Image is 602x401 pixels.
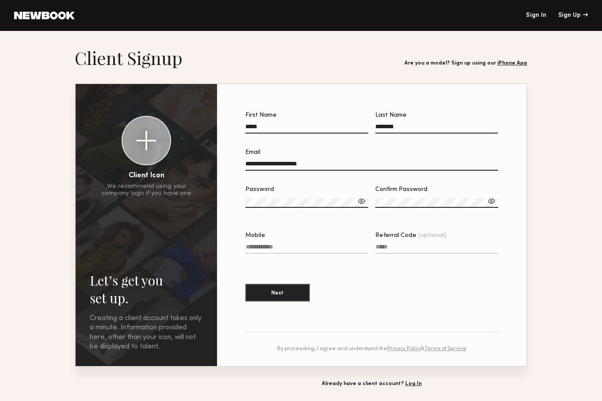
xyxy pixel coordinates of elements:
a: Terms of Service [424,346,466,351]
div: Client Icon [129,172,164,179]
input: Email [245,160,498,171]
div: We recommend using your company logo if you have one [102,183,191,197]
input: First Name [245,123,368,134]
div: Mobile [245,233,368,239]
div: Creating a client account takes only a minute. Information provided here, other than your icon, w... [90,314,203,352]
a: Sign In [526,12,546,19]
div: First Name [245,112,368,118]
h2: Let’s get you set up. [90,271,203,307]
input: Password [245,198,368,208]
div: Last Name [375,112,498,118]
h1: Client Signup [75,47,183,69]
div: Confirm Password [375,187,498,193]
input: Referral Code(optional) [375,244,498,254]
a: iPhone App [497,61,527,66]
input: Last Name [375,123,498,134]
div: Sign Up [558,12,588,19]
div: Referral Code [375,233,498,239]
a: Log In [405,381,422,386]
div: Already have a client account? [216,381,527,387]
span: (optional) [418,233,446,239]
div: By proceeding, I agree and understand the & [245,346,498,352]
a: Privacy Policy [387,346,421,351]
input: Mobile [245,244,368,254]
button: Next [245,284,310,302]
div: Email [245,149,498,156]
div: Password [245,187,368,193]
input: Confirm Password [375,198,498,208]
div: Are you a model? Sign up using our [404,61,527,66]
